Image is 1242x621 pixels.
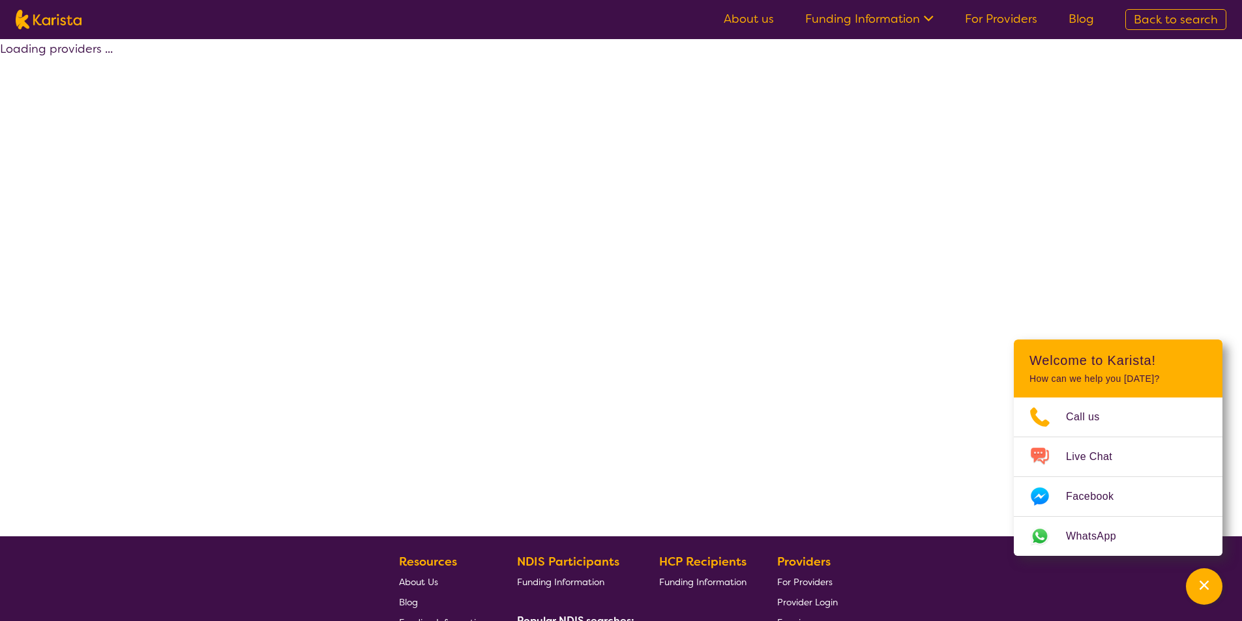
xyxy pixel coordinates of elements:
[1069,11,1094,27] a: Blog
[965,11,1037,27] a: For Providers
[1066,407,1116,427] span: Call us
[1134,12,1218,27] span: Back to search
[399,554,457,570] b: Resources
[399,571,486,592] a: About Us
[399,596,418,608] span: Blog
[805,11,934,27] a: Funding Information
[1014,517,1222,556] a: Web link opens in a new tab.
[399,592,486,612] a: Blog
[1066,487,1129,506] span: Facebook
[1014,397,1222,556] ul: Choose channel
[517,554,619,570] b: NDIS Participants
[724,11,774,27] a: About us
[1014,339,1222,556] div: Channel Menu
[1029,373,1207,384] p: How can we help you [DATE]?
[517,571,629,592] a: Funding Information
[659,571,747,592] a: Funding Information
[777,576,833,588] span: For Providers
[777,571,838,592] a: For Providers
[1029,353,1207,368] h2: Welcome to Karista!
[1066,527,1132,546] span: WhatsApp
[777,596,838,608] span: Provider Login
[1125,9,1226,30] a: Back to search
[659,554,747,570] b: HCP Recipients
[16,10,81,29] img: Karista logo
[1066,447,1128,467] span: Live Chat
[399,576,438,588] span: About Us
[659,576,747,588] span: Funding Information
[777,554,831,570] b: Providers
[517,576,604,588] span: Funding Information
[1186,568,1222,605] button: Channel Menu
[777,592,838,612] a: Provider Login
